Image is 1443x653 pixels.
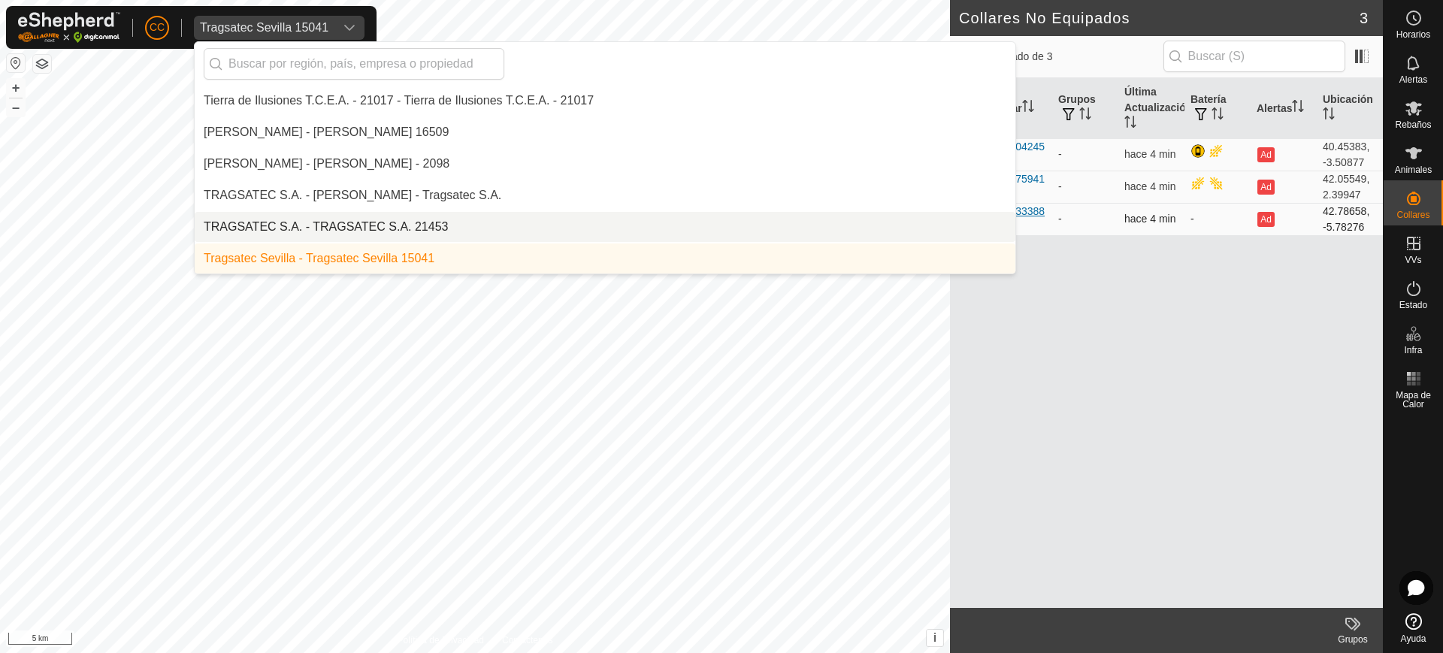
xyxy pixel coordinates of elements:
th: Última Actualización [1118,78,1184,139]
th: Batería [1184,78,1251,139]
td: - [1052,171,1118,203]
li: Torcuato Aguilera Cabrerizo - 2098 [195,149,1015,179]
div: TRAGSATEC S.A. - [PERSON_NAME] - Tragsatec S.A. [204,186,501,204]
button: Capas del Mapa [33,55,51,73]
a: Ayuda [1384,607,1443,649]
p-sorticon: Activar para ordenar [1212,110,1224,122]
div: Grupos [1323,633,1383,646]
p-sorticon: Activar para ordenar [1323,110,1335,122]
p-sorticon: Activar para ordenar [1079,110,1091,122]
span: 25 ago 2025, 13:34 [1124,148,1175,160]
div: [PERSON_NAME] - [PERSON_NAME] - 2098 [204,155,449,173]
button: Restablecer Mapa [7,54,25,72]
div: Tierra de Ilusiones T.C.E.A. - 21017 - Tierra de Ilusiones T.C.E.A. - 21017 [204,92,594,110]
span: 25 ago 2025, 13:34 [1124,180,1175,192]
input: Buscar por región, país, empresa o propiedad [204,48,504,80]
li: TRAGSATEC S.A. 21453 [195,212,1015,242]
span: Rebaños [1395,120,1431,129]
td: - [1052,138,1118,171]
button: Ad [1257,180,1274,195]
span: 1 seleccionado de 3 [959,49,1163,65]
span: Tragsatec Sevilla 15041 [194,16,334,40]
button: i [927,630,943,646]
div: [PERSON_NAME] - [PERSON_NAME] 16509 [204,123,449,141]
li: Tierra de Ilusiones T.C.E.A. - 21017 [195,86,1015,116]
th: Grupos [1052,78,1118,139]
button: – [7,98,25,116]
div: dropdown trigger [334,16,365,40]
img: Logo Gallagher [18,12,120,43]
li: Tragsatec Sevilla 15041 [195,243,1015,274]
span: Ayuda [1401,634,1426,643]
input: Buscar (S) [1163,41,1345,72]
span: Mapa de Calor [1387,391,1439,409]
th: Ubicación [1317,78,1383,139]
div: Tragsatec Sevilla 15041 [200,22,328,34]
div: Tragsatec Sevilla - Tragsatec Sevilla 15041 [204,249,434,268]
td: - [1184,203,1251,235]
div: 0034042450 [992,139,1046,171]
button: Ad [1257,147,1274,162]
span: Infra [1404,346,1422,355]
span: Alertas [1399,75,1427,84]
td: - [1052,203,1118,235]
button: Ad [1257,212,1274,227]
span: i [933,631,936,644]
li: Tomas Baladron Remesal 16509 [195,117,1015,147]
td: 42.78658, -5.78276 [1317,203,1383,235]
th: Alertas [1251,78,1317,139]
span: VVs [1405,255,1421,265]
td: 42.05549, 2.39947 [1317,171,1383,203]
span: Estado [1399,301,1427,310]
a: Contáctenos [502,633,552,647]
span: Animales [1395,165,1432,174]
button: + [7,79,25,97]
span: Horarios [1396,30,1430,39]
p-sorticon: Activar para ordenar [1124,118,1136,130]
li: Oscar Zazo del Pozo - Tragsatec S.A. [195,180,1015,210]
a: Política de Privacidad [398,633,484,647]
td: 40.45383, -3.50877 [1317,138,1383,171]
div: 3559333880 [992,204,1046,235]
h2: Collares No Equipados [959,9,1360,27]
div: TRAGSATEC S.A. - TRAGSATEC S.A. 21453 [204,218,448,236]
p-sorticon: Activar para ordenar [1292,102,1304,114]
span: 3 [1360,7,1368,29]
span: Collares [1396,210,1429,219]
th: Collar [986,78,1052,139]
p-sorticon: Activar para ordenar [1022,102,1034,114]
div: 3654759419 [992,171,1046,203]
span: 25 ago 2025, 13:34 [1124,213,1175,225]
span: CC [150,20,165,35]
